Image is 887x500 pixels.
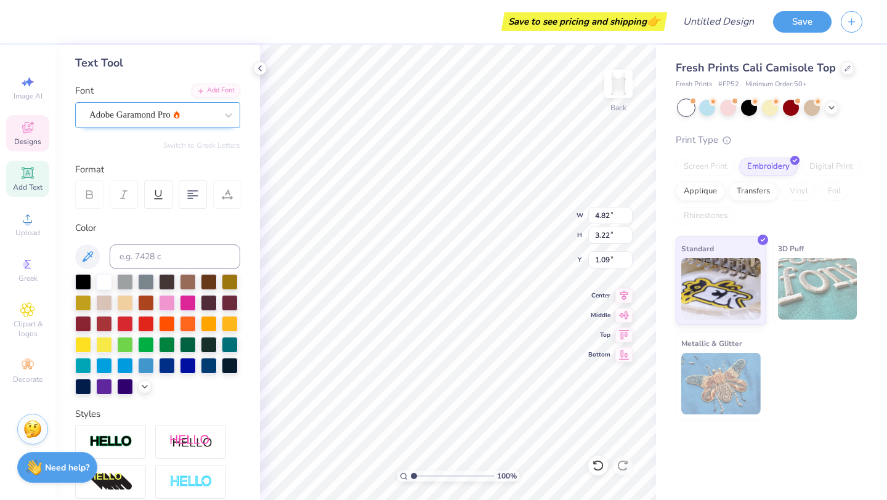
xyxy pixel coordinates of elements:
[75,55,240,71] div: Text Tool
[718,79,739,90] span: # FP52
[676,182,725,201] div: Applique
[588,291,610,300] span: Center
[778,258,857,320] img: 3D Puff
[729,182,778,201] div: Transfers
[14,137,41,147] span: Designs
[110,244,240,269] input: e.g. 7428 c
[169,475,213,489] img: Negative Space
[89,472,132,492] img: 3d Illusion
[588,331,610,339] span: Top
[45,462,89,474] strong: Need help?
[681,258,761,320] img: Standard
[801,158,861,176] div: Digital Print
[89,435,132,449] img: Stroke
[18,273,38,283] span: Greek
[610,102,626,113] div: Back
[75,163,241,177] div: Format
[681,353,761,414] img: Metallic & Glitter
[606,71,631,96] img: Back
[75,84,94,98] label: Font
[773,11,832,33] button: Save
[782,182,816,201] div: Vinyl
[588,350,610,359] span: Bottom
[676,133,862,147] div: Print Type
[169,434,213,450] img: Shadow
[739,158,798,176] div: Embroidery
[820,182,849,201] div: Foil
[504,12,664,31] div: Save to see pricing and shipping
[745,79,807,90] span: Minimum Order: 50 +
[676,207,735,225] div: Rhinestones
[75,221,240,235] div: Color
[15,228,40,238] span: Upload
[588,311,610,320] span: Middle
[681,337,742,350] span: Metallic & Glitter
[676,60,836,75] span: Fresh Prints Cali Camisole Top
[6,319,49,339] span: Clipart & logos
[75,407,240,421] div: Styles
[647,14,660,28] span: 👉
[13,182,43,192] span: Add Text
[673,9,764,34] input: Untitled Design
[681,242,714,255] span: Standard
[497,470,517,482] span: 100 %
[676,79,712,90] span: Fresh Prints
[14,91,43,101] span: Image AI
[778,242,804,255] span: 3D Puff
[13,374,43,384] span: Decorate
[676,158,735,176] div: Screen Print
[192,84,240,98] div: Add Font
[163,140,240,150] button: Switch to Greek Letters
